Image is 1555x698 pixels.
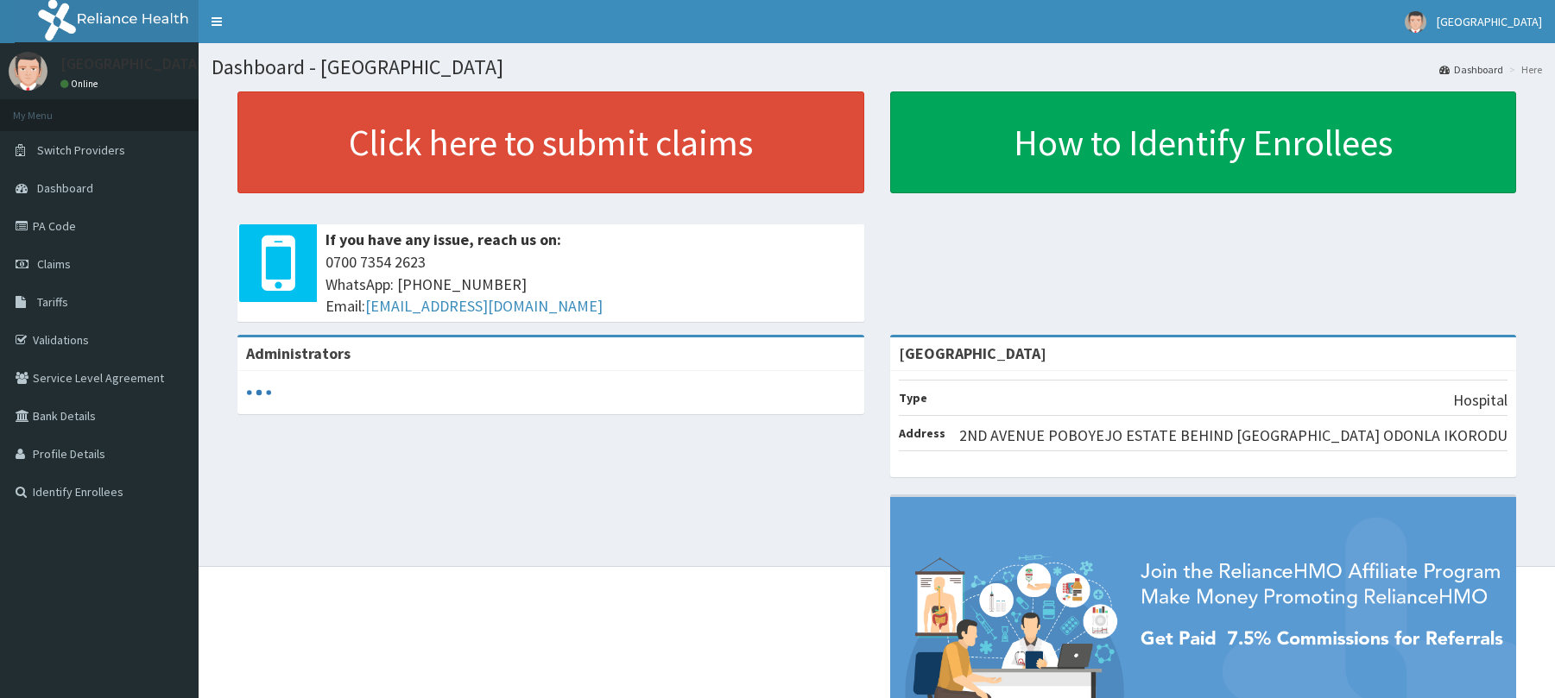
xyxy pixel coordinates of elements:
[899,390,927,406] b: Type
[326,230,561,249] b: If you have any issue, reach us on:
[37,180,93,196] span: Dashboard
[1437,14,1542,29] span: [GEOGRAPHIC_DATA]
[37,142,125,158] span: Switch Providers
[890,91,1517,193] a: How to Identify Enrollees
[246,343,351,363] b: Administrators
[326,251,856,318] span: 0700 7354 2623 WhatsApp: [PHONE_NUMBER] Email:
[9,52,47,91] img: User Image
[37,256,71,272] span: Claims
[237,91,864,193] a: Click here to submit claims
[899,425,945,441] b: Address
[959,424,1508,447] p: 2ND AVENUE POBOYEJO ESTATE BEHIND [GEOGRAPHIC_DATA] ODONLA IKORODU
[246,380,272,406] svg: audio-loading
[1505,62,1542,77] li: Here
[899,343,1046,363] strong: [GEOGRAPHIC_DATA]
[1453,389,1508,412] p: Hospital
[365,296,603,316] a: [EMAIL_ADDRESS][DOMAIN_NAME]
[60,78,102,90] a: Online
[1439,62,1503,77] a: Dashboard
[1405,11,1426,33] img: User Image
[212,56,1542,79] h1: Dashboard - [GEOGRAPHIC_DATA]
[37,294,68,310] span: Tariffs
[60,56,203,72] p: [GEOGRAPHIC_DATA]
